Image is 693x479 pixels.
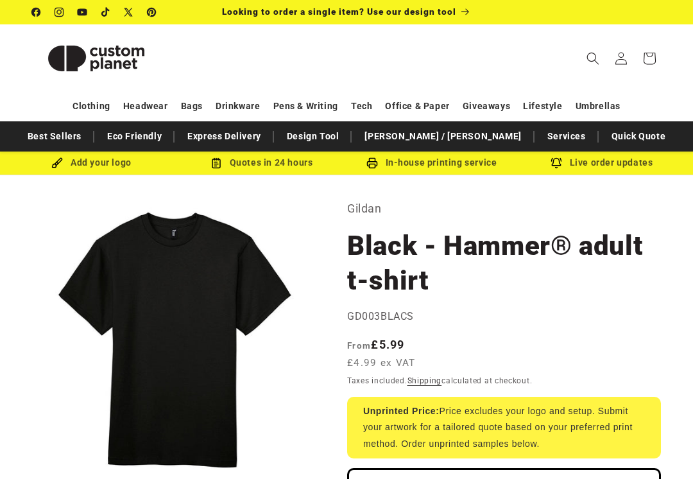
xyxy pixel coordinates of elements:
[123,95,168,118] a: Headwear
[101,125,168,148] a: Eco Friendly
[51,157,63,169] img: Brush Icon
[523,95,562,118] a: Lifestyle
[358,125,527,148] a: [PERSON_NAME] / [PERSON_NAME]
[541,125,592,148] a: Services
[363,406,440,416] strong: Unprinted Price:
[517,155,687,171] div: Live order updates
[181,125,268,148] a: Express Delivery
[347,310,414,322] span: GD003BLACS
[28,24,166,92] a: Custom Planet
[346,155,517,171] div: In-house printing service
[210,157,222,169] img: Order Updates Icon
[280,125,346,148] a: Design Tool
[605,125,672,148] a: Quick Quote
[347,229,661,298] h1: Black - Hammer® adult t-shirt
[347,397,661,458] div: Price excludes your logo and setup. Submit your artwork for a tailored quote based on your prefer...
[73,95,110,118] a: Clothing
[347,338,405,351] strong: £5.99
[579,44,607,73] summary: Search
[176,155,346,171] div: Quotes in 24 hours
[407,376,442,385] a: Shipping
[347,340,371,351] span: From
[629,417,693,479] iframe: Chat Widget
[181,95,203,118] a: Bags
[216,95,260,118] a: Drinkware
[347,374,661,387] div: Taxes included. calculated at checkout.
[576,95,620,118] a: Umbrellas
[6,155,176,171] div: Add your logo
[32,30,160,87] img: Custom Planet
[222,6,456,17] span: Looking to order a single item? Use our design tool
[273,95,338,118] a: Pens & Writing
[347,356,416,370] span: £4.99 ex VAT
[351,95,372,118] a: Tech
[385,95,449,118] a: Office & Paper
[347,198,661,219] p: Gildan
[366,157,378,169] img: In-house printing
[551,157,562,169] img: Order updates
[21,125,88,148] a: Best Sellers
[463,95,510,118] a: Giveaways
